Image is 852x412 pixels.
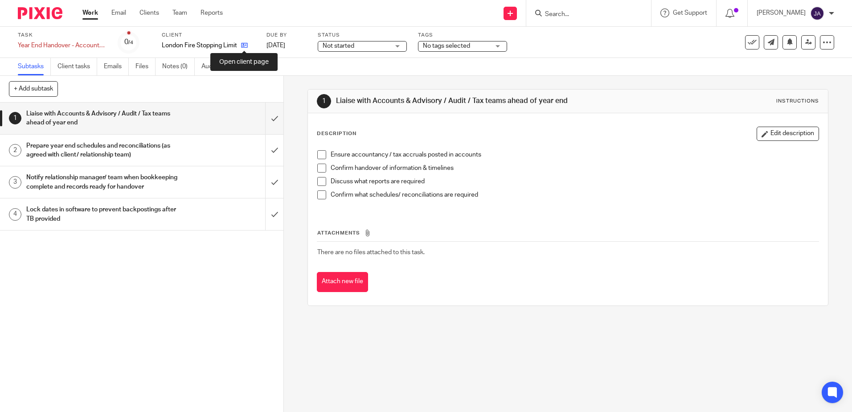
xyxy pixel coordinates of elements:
[418,32,507,39] label: Tags
[18,58,51,75] a: Subtasks
[111,8,126,17] a: Email
[162,41,237,50] p: London Fire Stopping Limited
[317,272,368,292] button: Attach new file
[104,58,129,75] a: Emails
[336,96,587,106] h1: Liaise with Accounts & Advisory / Audit / Tax teams ahead of year end
[9,112,21,124] div: 1
[423,43,470,49] span: No tags selected
[82,8,98,17] a: Work
[26,171,180,194] h1: Notify relationship manager/ team when bookkeeping complete and records ready for handover
[776,98,819,105] div: Instructions
[172,8,187,17] a: Team
[201,8,223,17] a: Reports
[201,58,236,75] a: Audit logs
[673,10,707,16] span: Get Support
[266,32,307,39] label: Due by
[26,203,180,226] h1: Lock dates in software to prevent backpostings after TB provided
[26,107,180,130] h1: Liaise with Accounts & Advisory / Audit / Tax teams ahead of year end
[57,58,97,75] a: Client tasks
[323,43,354,49] span: Not started
[266,42,285,49] span: [DATE]
[18,7,62,19] img: Pixie
[18,32,107,39] label: Task
[9,81,58,96] button: + Add subtask
[139,8,159,17] a: Clients
[128,40,133,45] small: /4
[9,144,21,157] div: 2
[317,94,331,108] div: 1
[18,41,107,50] div: Year End Handover - Accounts/Audit/Tax
[331,190,818,199] p: Confirm what schedules/ reconciliations are required
[135,58,156,75] a: Files
[26,139,180,162] h1: Prepare year end schedules and reconciliations (as agreed with client/ relationship team)
[317,249,425,255] span: There are no files attached to this task.
[318,32,407,39] label: Status
[124,37,133,47] div: 0
[757,127,819,141] button: Edit description
[331,177,818,186] p: Discuss what reports are required
[9,208,21,221] div: 4
[317,130,356,137] p: Description
[757,8,806,17] p: [PERSON_NAME]
[544,11,624,19] input: Search
[9,176,21,189] div: 3
[317,231,360,235] span: Attachments
[331,150,818,159] p: Ensure accountancy / tax accruals posted in accounts
[162,58,195,75] a: Notes (0)
[810,6,824,21] img: svg%3E
[162,32,255,39] label: Client
[331,164,818,173] p: Confirm handover of information & timelines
